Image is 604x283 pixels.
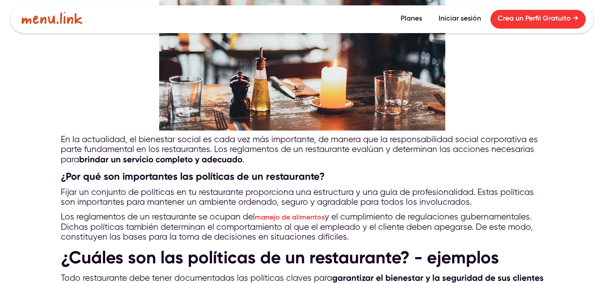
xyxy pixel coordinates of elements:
a: manejo de alimentos [255,214,325,221]
p: Fijar un conjunto de políticas en tu restaurante proporciona una estructura y una guía de profesi... [61,188,544,208]
a: Crea un Perfil Gratuito → [490,10,586,29]
h3: ¿Por qué son importantes las políticas de un restaurante? [61,170,544,183]
p: En la actualidad, el bienestar social es cada vez más importante, de manera que la responsabilida... [61,135,544,165]
p: Los reglamentos de un restaurante se ocupan del y el cumplimiento de regulaciones gubernamentales... [61,212,544,243]
strong: brindar un servicio completo y adecuado [79,154,242,165]
h2: ¿Cuáles son las políticas de un restaurante? - ejemplos [61,247,544,268]
a: Iniciar sesión [431,10,488,29]
a: Planes [393,10,429,29]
